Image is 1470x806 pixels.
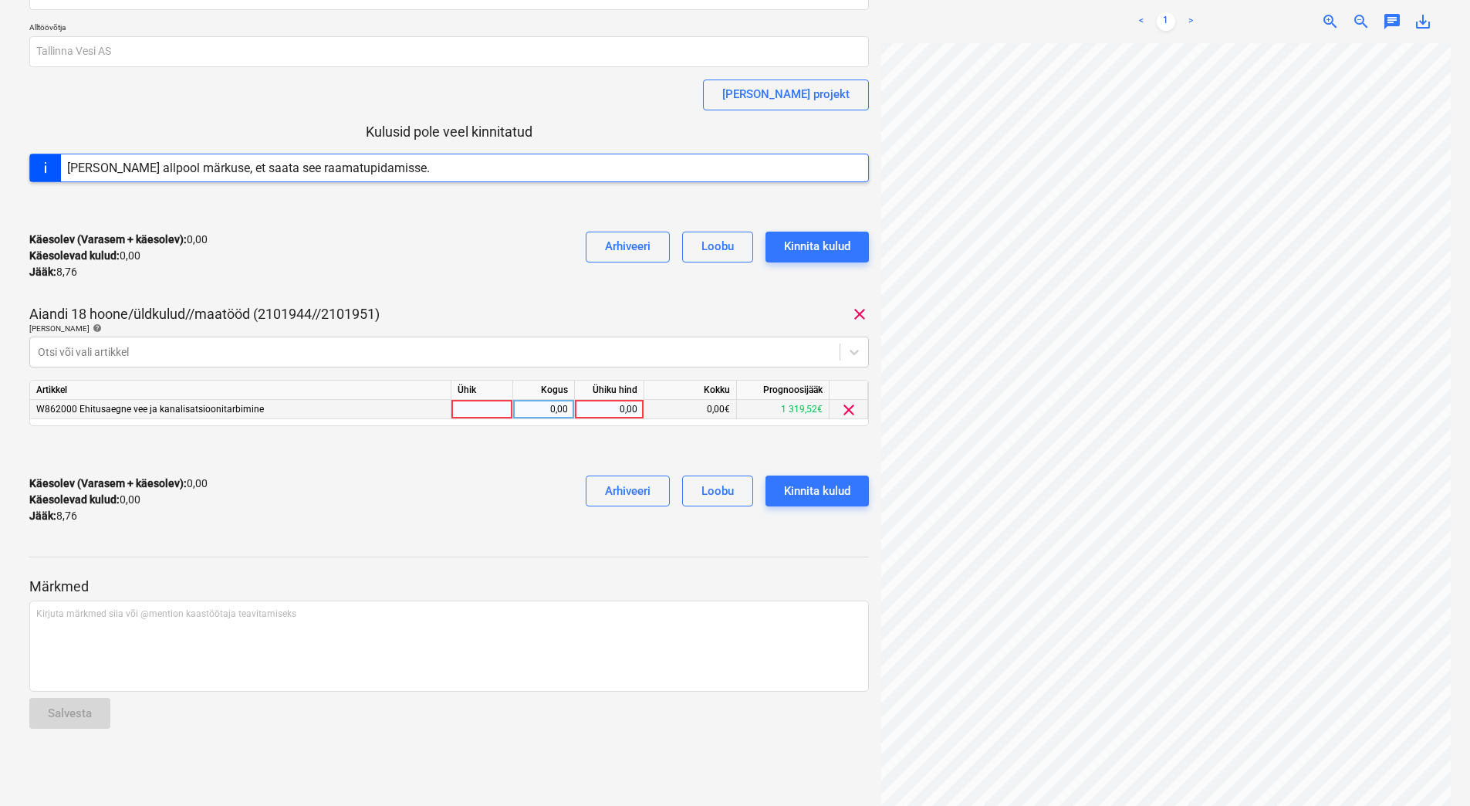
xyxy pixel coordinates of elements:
span: save_alt [1414,12,1432,31]
p: 0,00 [29,476,208,492]
strong: Jääk : [29,510,56,522]
p: Märkmed [29,577,869,596]
button: Arhiveeri [586,476,670,506]
p: Kulusid pole veel kinnitatud [29,123,869,141]
strong: Käesolev (Varasem + käesolev) : [29,477,187,489]
p: Aiandi 18 hoone/üldkulud//maatööd (2101944//2101951) [29,305,380,323]
div: Kokku [644,381,737,400]
div: 0,00 [581,400,637,419]
button: Kinnita kulud [765,232,869,262]
div: Ühiku hind [575,381,644,400]
button: Arhiveeri [586,232,670,262]
p: 0,00 [29,232,208,248]
button: [PERSON_NAME] projekt [703,80,869,110]
span: W862000 Ehitusaegne vee ja kanalisatsioonitarbimine [36,404,264,415]
div: [PERSON_NAME] allpool märkuse, et saata see raamatupidamisse. [67,161,430,175]
span: help [90,323,102,333]
div: Arhiveeri [605,481,651,501]
div: 0,00 [519,400,568,419]
input: Alltöövõtja [29,36,869,67]
strong: Jääk : [29,266,56,278]
strong: Käesolevad kulud : [29,493,120,506]
div: Kinnita kulud [784,236,850,256]
p: 8,76 [29,264,77,280]
p: 8,76 [29,508,77,524]
div: [PERSON_NAME] projekt [722,84,850,104]
p: 0,00 [29,248,140,264]
iframe: Chat Widget [1393,732,1470,806]
p: Alltöövõtja [29,22,869,36]
div: Kogus [513,381,575,400]
button: Loobu [682,476,753,506]
strong: Käesolev (Varasem + käesolev) : [29,233,187,246]
div: Loobu [701,481,734,501]
div: 0,00€ [644,400,737,419]
span: zoom_in [1321,12,1340,31]
a: Previous page [1132,12,1151,31]
div: Artikkel [30,381,451,400]
strong: Käesolevad kulud : [29,249,120,262]
span: clear [850,305,869,323]
span: clear [840,401,858,419]
span: chat [1383,12,1401,31]
span: zoom_out [1352,12,1370,31]
a: Next page [1181,12,1200,31]
div: [PERSON_NAME] [29,323,869,334]
div: Kinnita kulud [784,481,850,501]
button: Loobu [682,232,753,262]
div: Loobu [701,236,734,256]
a: Page 1 is your current page [1157,12,1175,31]
p: 0,00 [29,492,140,508]
div: 1 319,52€ [737,400,830,419]
div: Arhiveeri [605,236,651,256]
div: Prognoosijääk [737,381,830,400]
div: Ühik [451,381,513,400]
button: Kinnita kulud [765,476,869,506]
